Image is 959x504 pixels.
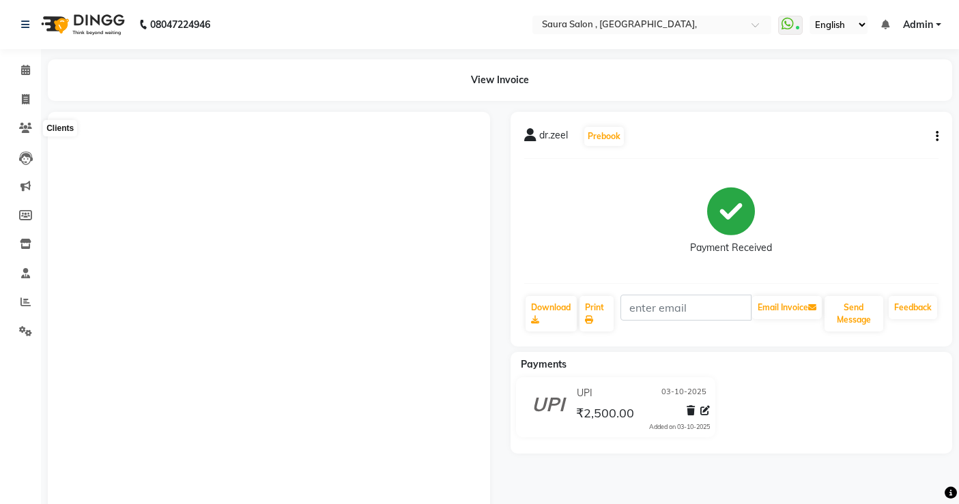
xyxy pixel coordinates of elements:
input: enter email [620,295,752,321]
span: dr.zeel [539,128,568,147]
button: Send Message [825,296,883,331]
div: View Invoice [48,59,952,101]
button: Prebook [584,127,624,146]
a: Feedback [889,296,937,319]
span: 03-10-2025 [661,386,706,400]
div: Payment Received [690,241,772,255]
a: Download [526,296,577,331]
div: Clients [43,121,77,137]
span: Admin [903,18,933,32]
span: Payments [521,358,567,370]
img: logo [35,5,128,44]
span: ₹2,500.00 [576,405,634,424]
span: UPI [577,386,592,400]
a: Print [579,296,613,331]
div: Added on 03-10-2025 [649,422,710,432]
b: 08047224946 [150,5,210,44]
button: Email Invoice [752,296,822,319]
